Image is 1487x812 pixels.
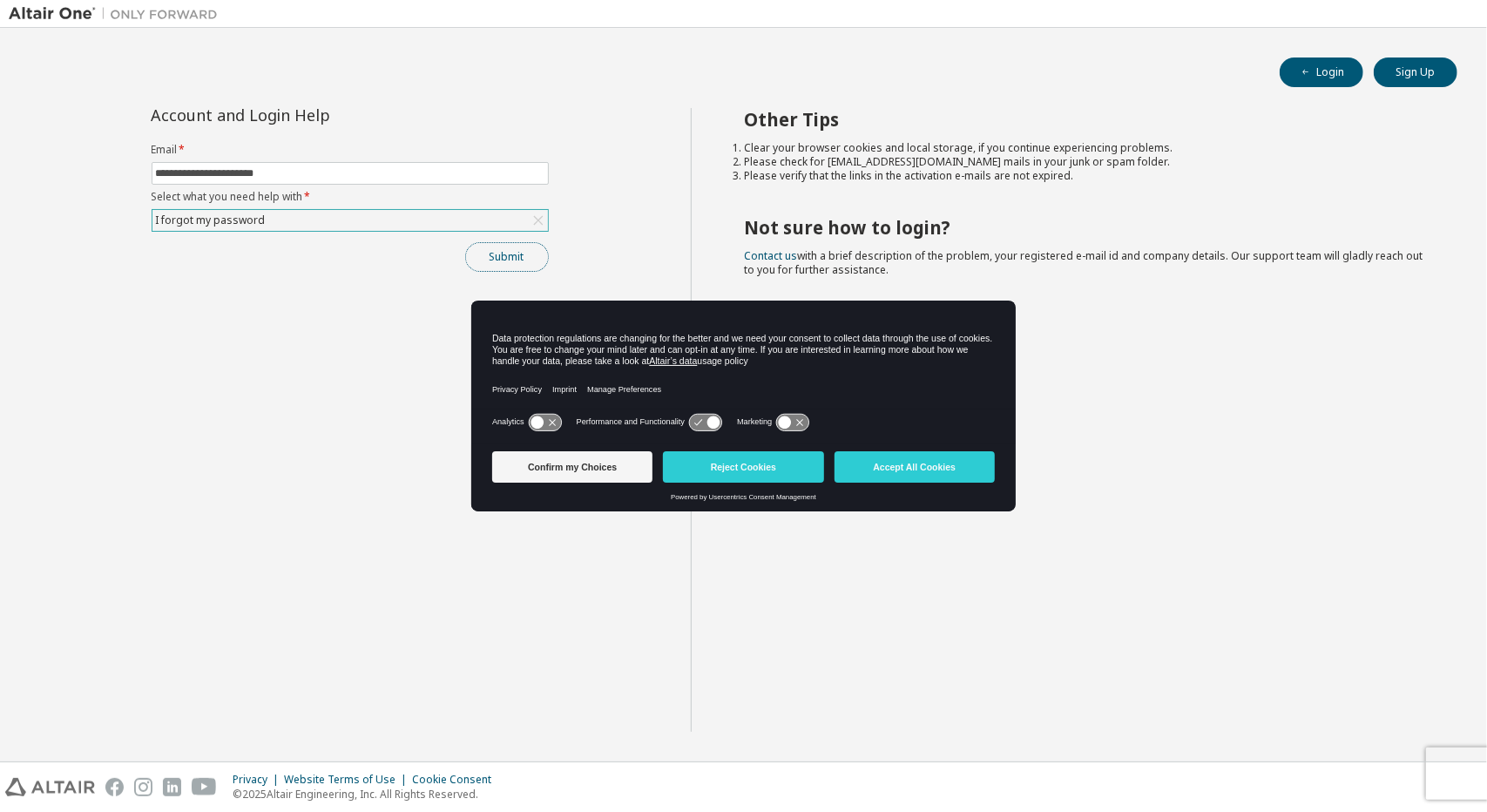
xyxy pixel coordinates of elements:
div: Account and Login Help [152,108,470,122]
img: facebook.svg [105,778,124,796]
li: Please check for [EMAIL_ADDRESS][DOMAIN_NAME] mails in your junk or spam folder. [744,155,1426,169]
label: Email [152,143,549,157]
img: Altair One [9,5,226,23]
li: Clear your browser cookies and local storage, if you continue experiencing problems. [744,141,1426,155]
img: youtube.svg [192,778,217,796]
li: Please verify that the links in the activation e-mails are not expired. [744,169,1426,183]
h2: Not sure how to login? [744,216,1426,239]
button: Submit [465,242,549,272]
button: Login [1280,58,1363,87]
div: Cookie Consent [412,773,502,787]
img: linkedin.svg [163,778,181,796]
div: I forgot my password [152,210,548,231]
div: I forgot my password [153,211,268,230]
img: instagram.svg [134,778,152,796]
img: altair_logo.svg [5,778,95,796]
a: Contact us [744,248,797,263]
div: Website Terms of Use [284,773,412,787]
label: Select what you need help with [152,190,549,204]
div: Privacy [233,773,284,787]
span: with a brief description of the problem, your registered e-mail id and company details. Our suppo... [744,248,1423,277]
h2: Other Tips [744,108,1426,131]
p: © 2025 Altair Engineering, Inc. All Rights Reserved. [233,787,502,802]
button: Sign Up [1374,58,1457,87]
